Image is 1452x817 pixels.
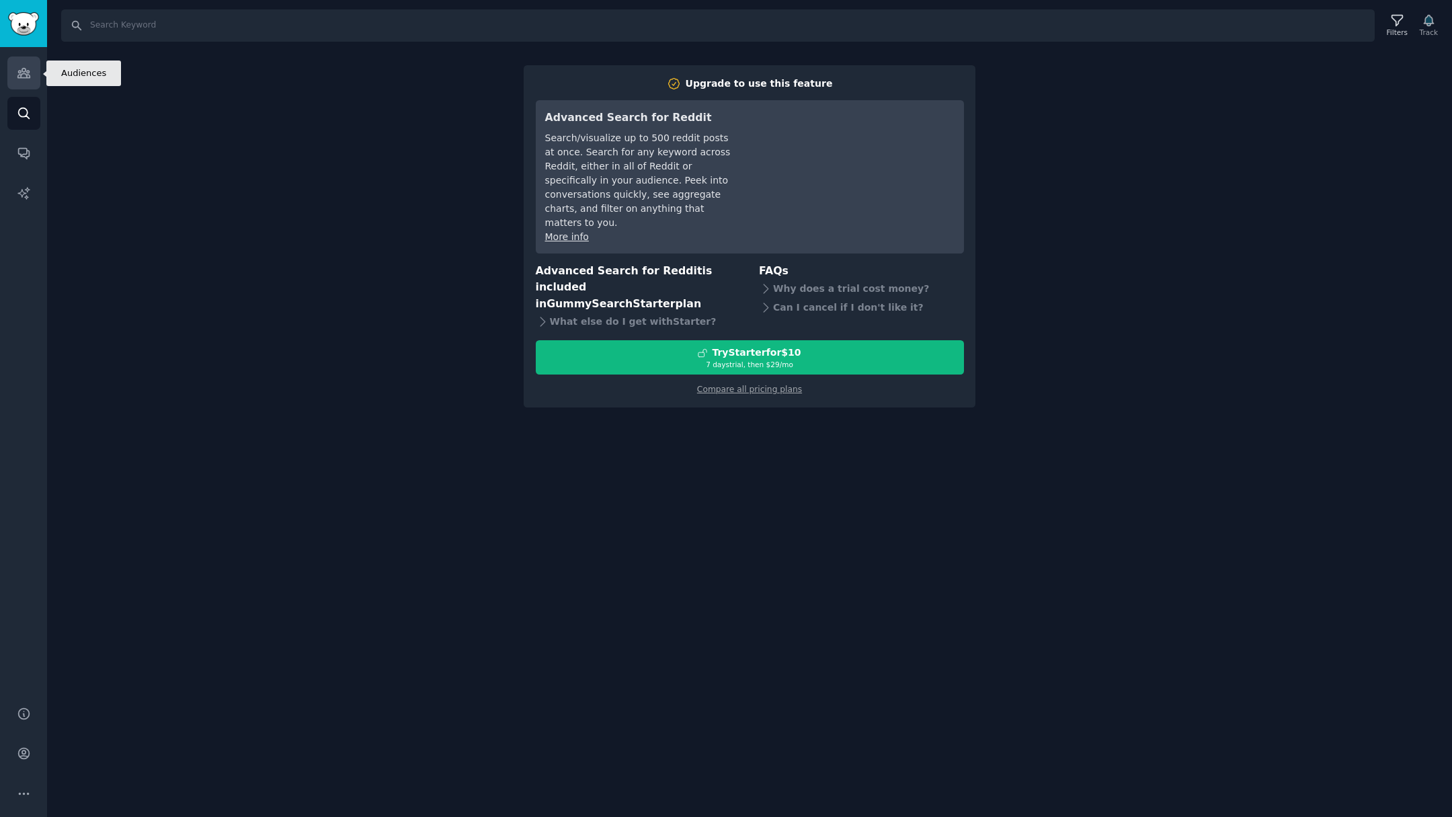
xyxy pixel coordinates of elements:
img: GummySearch logo [8,12,39,36]
input: Search Keyword [61,9,1375,42]
div: Why does a trial cost money? [759,279,964,298]
div: Filters [1387,28,1408,37]
div: What else do I get with Starter ? [536,312,741,331]
div: Search/visualize up to 500 reddit posts at once. Search for any keyword across Reddit, either in ... [545,131,734,230]
h3: Advanced Search for Reddit [545,110,734,126]
button: TryStarterfor$107 daystrial, then $29/mo [536,340,964,375]
a: Compare all pricing plans [697,385,802,394]
h3: FAQs [759,263,964,280]
span: GummySearch Starter [547,297,675,310]
div: 7 days trial, then $ 29 /mo [536,360,963,369]
div: Try Starter for $10 [712,346,801,360]
div: Can I cancel if I don't like it? [759,298,964,317]
h3: Advanced Search for Reddit is included in plan [536,263,741,313]
iframe: YouTube video player [753,110,955,210]
div: Upgrade to use this feature [686,77,833,91]
a: More info [545,231,589,242]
